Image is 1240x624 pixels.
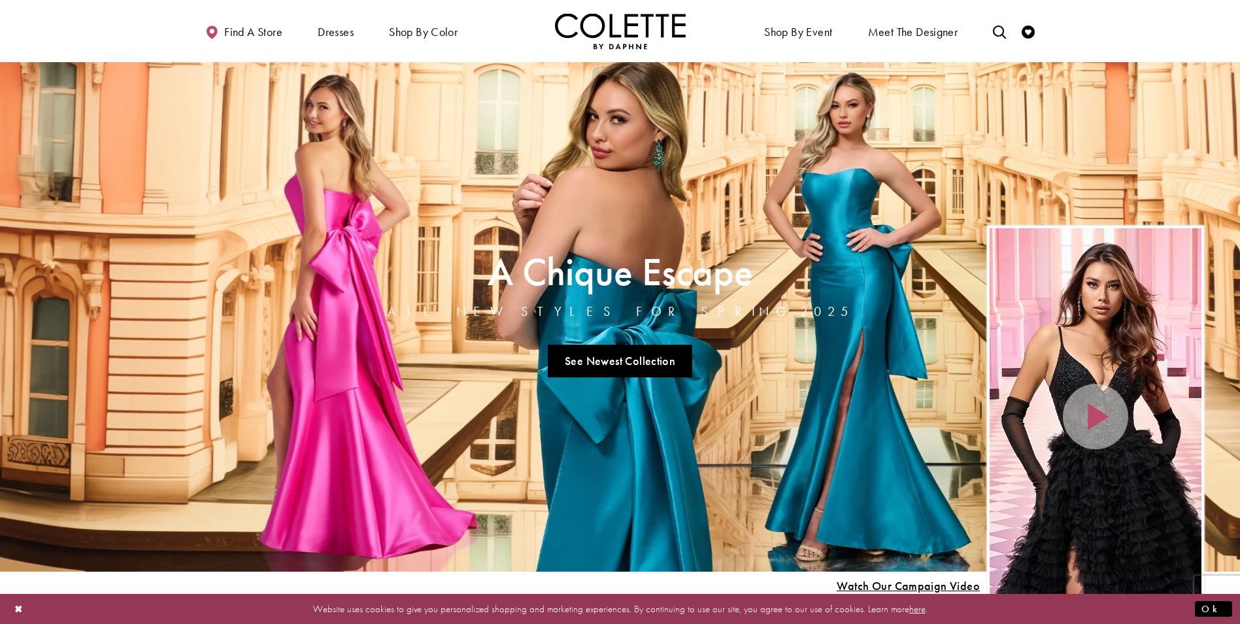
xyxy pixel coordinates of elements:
[389,26,458,39] span: Shop by color
[202,13,286,49] a: Find a store
[990,13,1009,49] a: Toggle search
[8,597,30,620] button: Close Dialog
[318,26,354,39] span: Dresses
[386,13,461,49] span: Shop by color
[1018,13,1038,49] a: Check Wishlist
[94,600,1146,617] p: Website uses cookies to give you personalized shopping and marketing experiences. By continuing t...
[548,345,693,377] a: See Newest Collection A Chique Escape All New Styles For Spring 2025
[761,13,835,49] span: Shop By Event
[764,26,832,39] span: Shop By Event
[555,13,686,49] a: Visit Home Page
[909,602,926,615] a: here
[314,13,357,49] span: Dresses
[836,580,980,593] span: Play Slide #15 Video
[1195,600,1232,617] button: Submit Dialog
[555,13,686,49] img: Colette by Daphne
[865,13,962,49] a: Meet the designer
[868,26,958,39] span: Meet the designer
[384,339,857,383] ul: Slider Links
[224,26,282,39] span: Find a store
